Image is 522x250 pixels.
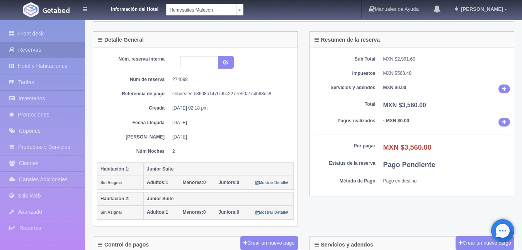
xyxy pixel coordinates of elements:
dt: Creada [103,105,165,111]
dt: [PERSON_NAME] [103,134,165,140]
b: - MXN $0.00 [383,118,409,123]
img: Getabed [23,2,39,17]
dt: Método de Pago [314,178,376,184]
strong: Menores: [183,209,203,215]
h4: Control de pagos [98,242,149,248]
dd: 274098 [172,76,288,83]
a: Homesuites Malecon [166,4,243,15]
dt: Núm de reserva [103,76,165,83]
dd: 2 [172,148,288,155]
dd: MXN $2,991.60 [383,56,510,62]
dt: Estatus de la reserva [314,160,376,167]
dd: [DATE] 02:18 pm [172,105,288,111]
b: MXN $3,560.00 [383,102,426,108]
b: Pago Pendiente [383,161,435,169]
img: Getabed [43,7,70,13]
small: Sin Asignar [100,210,122,215]
strong: Juniors: [218,209,236,215]
strong: Adultos: [147,180,166,185]
span: 0 [183,180,206,185]
a: Mostrar Detalle [255,180,289,185]
h4: Resumen de la reserva [315,37,380,43]
dt: Información del Hotel [97,4,158,13]
dt: Fecha Llegada [103,120,165,126]
dt: Servicios y adendos [314,84,376,91]
dd: Pago en destino [383,178,510,184]
dt: Sub Total [314,56,376,62]
span: [PERSON_NAME] [459,6,503,12]
small: Mostrar Detalle [255,181,289,185]
span: 1 [147,209,168,215]
b: Habitación 2: [100,196,129,201]
b: Habitación 1: [100,166,129,172]
span: 1 [147,180,168,185]
h4: Detalle General [98,37,144,43]
b: MXN $0.00 [383,85,406,90]
span: 0 [218,180,239,185]
small: Sin Asignar [100,181,122,185]
dt: Referencia de pago [103,91,165,97]
small: Mostrar Detalle [255,210,289,215]
dt: Impuestos [314,70,376,77]
span: 0 [218,209,239,215]
span: 0 [183,209,206,215]
dd: [DATE] [172,134,288,140]
dd: cb5deaecfb86d8a1470cf5c2277e50a1c4b68dc8 [172,91,288,97]
b: MXN $3,560.00 [383,144,432,151]
dt: Por pagar [314,143,376,149]
dt: Núm Noches [103,148,165,155]
dt: Total [314,101,376,108]
th: Junior Suite [144,193,294,206]
dt: Pagos realizados [314,118,376,124]
strong: Adultos: [147,209,166,215]
strong: Juniors: [218,180,236,185]
strong: Menores: [183,180,203,185]
h4: Servicios y adendos [315,242,373,248]
dd: [DATE] [172,120,288,126]
a: Mostrar Detalle [255,209,289,215]
dd: MXN $568.40 [383,70,510,77]
span: Homesuites Malecon [170,4,233,16]
dt: Núm. reserva interna [103,56,165,62]
th: Junior Suite [144,162,294,176]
